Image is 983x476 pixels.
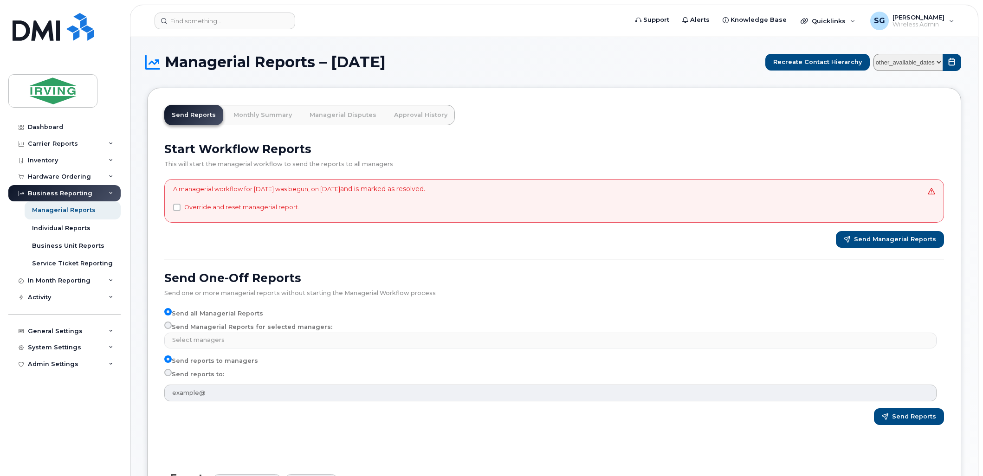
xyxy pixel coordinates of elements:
[874,408,944,425] button: Send Reports
[340,185,425,193] span: and is marked as resolved.
[173,184,425,218] div: A managerial workflow for [DATE] was begun, on [DATE]
[164,142,944,156] h2: Start Workflow Reports
[773,58,862,66] span: Recreate Contact Hierarchy
[854,235,936,244] span: Send Managerial Reports
[302,105,384,125] a: Managerial Disputes
[164,369,224,380] label: Send reports to:
[164,271,944,285] h2: Send One-Off Reports
[226,105,299,125] a: Monthly Summary
[164,308,263,319] label: Send all Managerial Reports
[164,105,223,125] a: Send Reports
[165,55,386,69] span: Managerial Reports – [DATE]
[836,231,944,248] button: Send Managerial Reports
[164,156,944,168] div: This will start the managerial workflow to send the reports to all managers
[387,105,455,125] a: Approval History
[164,322,172,329] input: Send Managerial Reports for selected managers:
[164,369,172,376] input: Send reports to:
[164,285,944,297] div: Send one or more managerial reports without starting the Managerial Workflow process
[164,355,172,363] input: Send reports to managers
[765,54,870,71] button: Recreate Contact Hierarchy
[164,308,172,315] input: Send all Managerial Reports
[164,385,937,401] input: example@
[892,412,936,421] span: Send Reports
[184,202,299,213] label: Override and reset managerial report.
[164,322,332,333] label: Send Managerial Reports for selected managers:
[164,355,258,367] label: Send reports to managers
